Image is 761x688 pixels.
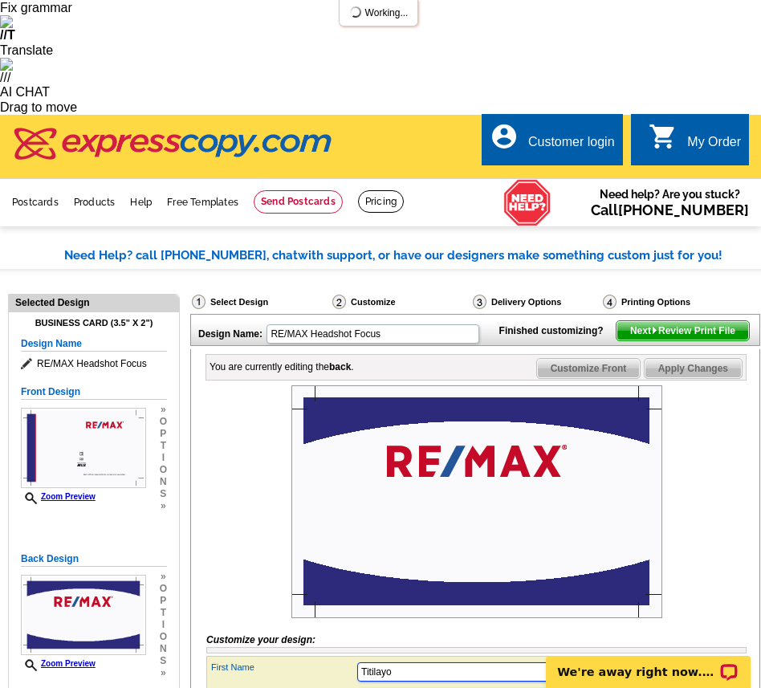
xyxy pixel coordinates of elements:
[332,295,346,309] img: Customize
[503,179,551,226] img: help
[160,583,167,595] span: o
[591,186,749,218] span: Need help? Are you stuck?
[499,325,613,336] strong: Finished customizing?
[649,132,741,153] a: shopping_cart My Order
[617,321,749,340] span: Next Review Print File
[206,634,315,645] i: Customize your design:
[329,361,351,372] b: back
[167,197,238,208] a: Free Templates
[537,359,641,378] span: Customize Front
[160,464,167,476] span: o
[160,619,167,631] span: i
[160,607,167,619] span: t
[211,661,356,674] label: First Name
[160,440,167,452] span: t
[9,295,179,310] div: Selected Design
[473,295,486,309] img: Delivery Options
[190,294,331,314] div: Select Design
[160,488,167,500] span: s
[130,197,152,208] a: Help
[12,197,59,208] a: Postcards
[21,356,167,372] span: RE/MAX Headshot Focus
[528,135,615,157] div: Customer login
[210,360,354,374] div: You are currently editing the .
[160,631,167,643] span: o
[603,295,617,309] img: Printing Options & Summary
[651,327,658,334] img: button-next-arrow-white.png
[21,318,167,328] h4: Business Card (3.5" x 2")
[198,328,262,340] strong: Design Name:
[291,385,662,618] img: Z18907572_00001_2.jpg
[471,294,601,310] div: Delivery Options
[74,197,116,208] a: Products
[21,336,167,352] h5: Design Name
[272,248,298,263] span: chat
[160,655,167,667] span: s
[160,500,167,512] span: »
[160,404,167,416] span: »
[21,552,167,567] h5: Back Design
[591,202,749,218] span: Call
[160,428,167,440] span: p
[21,659,96,668] a: Zoom Preview
[21,408,146,488] img: Z18907572_00001_1.jpg
[687,135,741,157] div: My Order
[160,416,167,428] span: o
[160,667,167,679] span: »
[331,294,471,314] div: Customize
[160,476,167,488] span: n
[160,452,167,464] span: i
[21,385,167,400] h5: Front Design
[601,294,744,310] div: Printing Options
[649,122,678,151] i: shopping_cart
[160,595,167,607] span: p
[490,122,519,151] i: account_circle
[21,575,146,655] img: Z18907572_00001_2.jpg
[618,202,749,218] a: [PHONE_NUMBER]
[192,295,206,309] img: Select Design
[645,359,742,378] span: Apply Changes
[535,637,761,688] iframe: LiveChat chat widget
[490,132,615,153] a: account_circle Customer login
[160,571,167,583] span: »
[160,643,167,655] span: n
[21,492,96,501] a: Zoom Preview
